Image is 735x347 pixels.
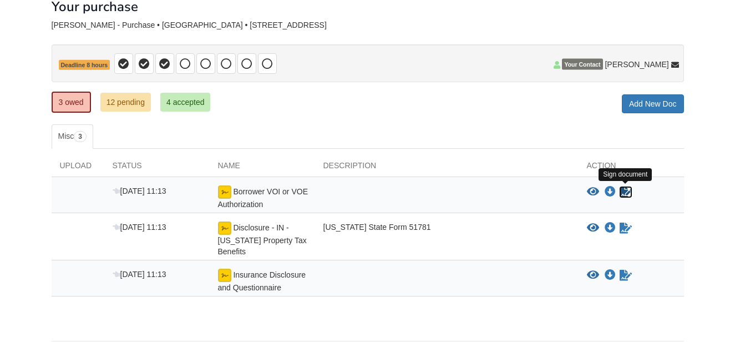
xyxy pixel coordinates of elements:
img: Ready for you to esign [218,269,231,282]
a: Add New Doc [622,94,684,113]
a: Misc [52,124,93,149]
a: Sign Form [619,269,633,282]
a: Download Borrower VOI or VOE Authorization [605,188,616,197]
span: Insurance Disclosure and Questionnaire [218,270,306,292]
div: Action [579,160,684,177]
a: 4 accepted [160,93,211,112]
span: Borrower VOI or VOE Authorization [218,187,308,209]
span: Deadline 8 hours [59,60,110,71]
img: Ready for you to esign [218,185,231,199]
button: View Disclosure - IN - Indiana Property Tax Benefits [587,223,599,234]
div: Description [315,160,579,177]
span: [PERSON_NAME] [605,59,668,70]
div: [PERSON_NAME] - Purchase • [GEOGRAPHIC_DATA] • [STREET_ADDRESS] [52,21,684,30]
span: [DATE] 11:13 [113,223,166,232]
span: [DATE] 11:13 [113,187,166,195]
div: Name [210,160,315,177]
a: 3 owed [52,92,91,113]
div: Status [104,160,210,177]
span: [DATE] 11:13 [113,270,166,279]
a: Download Insurance Disclosure and Questionnaire [605,271,616,280]
div: Sign document [599,168,652,181]
a: Sign Form [619,185,633,199]
div: [US_STATE] State Form 51781 [315,222,579,257]
a: Download Disclosure - IN - Indiana Property Tax Benefits [605,224,616,233]
button: View Insurance Disclosure and Questionnaire [587,270,599,281]
span: Disclosure - IN - [US_STATE] Property Tax Benefits [218,223,307,256]
a: 12 pending [100,93,151,112]
div: Upload [52,160,104,177]
img: Ready for you to esign [218,222,231,235]
span: Your Contact [562,59,602,70]
span: 3 [74,131,87,142]
button: View Borrower VOI or VOE Authorization [587,187,599,198]
a: Sign Form [619,222,633,235]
